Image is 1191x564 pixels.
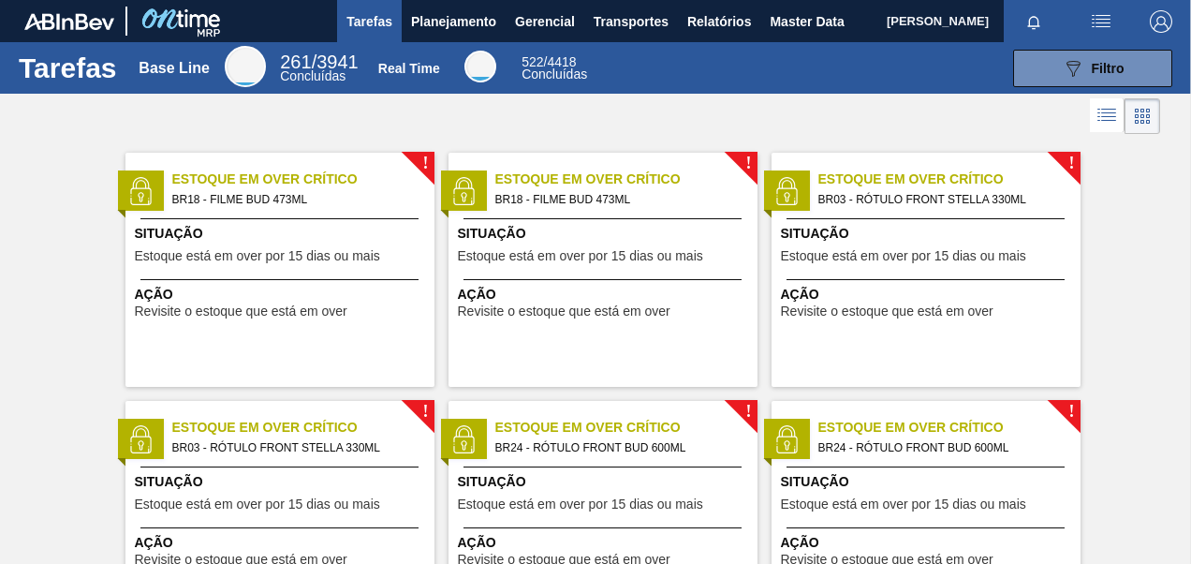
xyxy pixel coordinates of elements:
span: BR03 - RÓTULO FRONT STELLA 330ML [818,189,1066,210]
span: Situação [781,224,1076,244]
span: Ação [458,533,753,553]
span: Estoque em Over Crítico [818,170,1081,189]
span: Estoque está em over por 15 dias ou mais [458,497,703,512]
span: ! [1068,405,1074,419]
img: status [126,425,154,453]
span: Estoque em Over Crítico [495,170,757,189]
span: Planejamento [411,10,496,33]
img: status [126,177,154,205]
span: Estoque está em over por 15 dias ou mais [135,249,380,263]
span: BR24 - RÓTULO FRONT BUD 600ML [495,438,743,458]
span: Filtro [1092,61,1125,76]
span: Concluídas [522,67,587,82]
span: Ação [458,285,753,304]
span: Ação [135,285,430,304]
span: Transportes [594,10,669,33]
span: 261 [280,52,311,72]
span: BR18 - FILME BUD 473ML [172,189,419,210]
span: Estoque está em over por 15 dias ou mais [781,497,1026,512]
div: Base Line [225,46,266,87]
span: Estoque está em over por 15 dias ou mais [458,249,703,263]
img: status [772,177,801,205]
span: Ação [135,533,430,553]
span: ! [745,156,751,171]
span: Relatórios [687,10,751,33]
div: Real Time [378,61,440,76]
span: BR03 - RÓTULO FRONT STELLA 330ML [172,438,419,458]
button: Notificações [1004,8,1064,35]
img: status [772,425,801,453]
span: ! [745,405,751,419]
span: ! [422,405,428,419]
div: Base Line [280,54,358,82]
span: Estoque em Over Crítico [172,170,434,189]
span: Ação [781,533,1076,553]
span: Estoque está em over por 15 dias ou mais [135,497,380,512]
span: Situação [135,224,430,244]
div: Real Time [464,51,496,82]
span: Revisite o estoque que está em over [458,304,670,319]
span: Tarefas [346,10,392,33]
img: Logout [1150,10,1172,33]
span: BR18 - FILME BUD 473ML [495,189,743,210]
span: Situação [458,472,753,492]
span: Estoque em Over Crítico [172,418,434,438]
span: 522 [522,54,543,69]
span: ! [422,156,428,171]
span: Situação [458,224,753,244]
div: Visão em Cards [1125,98,1160,134]
div: Base Line [139,60,210,77]
h1: Tarefas [19,57,117,79]
span: Ação [781,285,1076,304]
div: Real Time [522,56,587,81]
img: status [449,425,478,453]
span: Concluídas [280,68,346,83]
span: / 4418 [522,54,576,69]
span: Estoque em Over Crítico [495,418,757,438]
img: userActions [1090,10,1112,33]
span: Revisite o estoque que está em over [781,304,993,319]
span: / 3941 [280,52,358,72]
span: ! [1068,156,1074,171]
span: Situação [781,472,1076,492]
span: Estoque em Over Crítico [818,418,1081,438]
span: Gerencial [515,10,575,33]
span: BR24 - RÓTULO FRONT BUD 600ML [818,438,1066,458]
span: Situação [135,472,430,492]
button: Filtro [1013,50,1172,87]
img: TNhmsLtSVTkK8tSr43FrP2fwEKptu5GPRR3wAAAABJRU5ErkJggg== [24,13,114,30]
img: status [449,177,478,205]
div: Visão em Lista [1090,98,1125,134]
span: Revisite o estoque que está em over [135,304,347,319]
span: Master Data [770,10,844,33]
span: Estoque está em over por 15 dias ou mais [781,249,1026,263]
